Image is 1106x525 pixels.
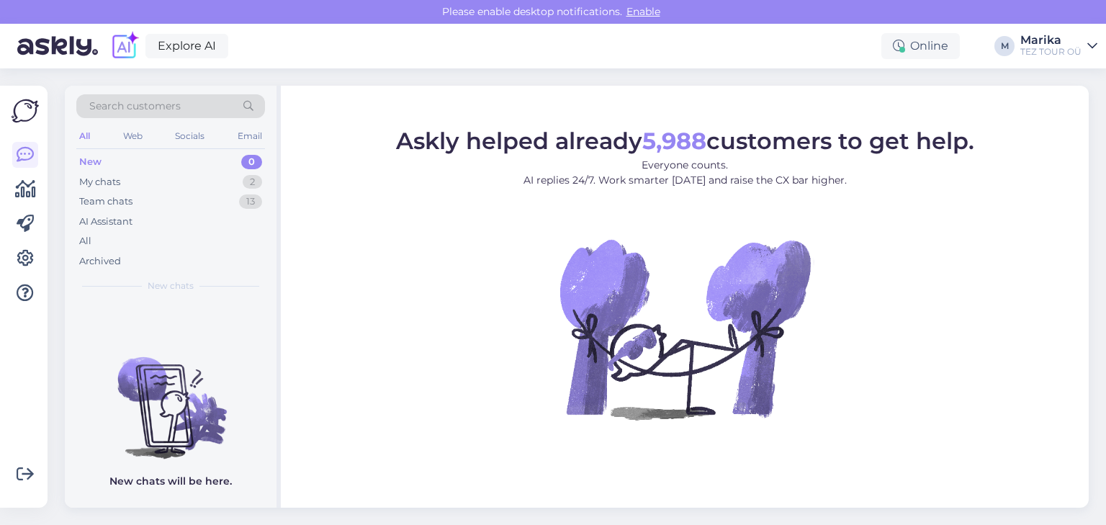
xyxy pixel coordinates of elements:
[994,36,1015,56] div: M
[1020,46,1082,58] div: TEZ TOUR OÜ
[120,127,145,145] div: Web
[109,474,232,489] p: New chats will be here.
[79,155,102,169] div: New
[109,31,140,61] img: explore-ai
[79,254,121,269] div: Archived
[1020,35,1082,46] div: Marika
[396,126,974,154] span: Askly helped already customers to get help.
[79,194,132,209] div: Team chats
[881,33,960,59] div: Online
[1020,35,1097,58] a: MarikaTEZ TOUR OÜ
[555,199,814,458] img: No Chat active
[79,175,120,189] div: My chats
[241,155,262,169] div: 0
[12,97,39,125] img: Askly Logo
[148,279,194,292] span: New chats
[145,34,228,58] a: Explore AI
[76,127,93,145] div: All
[79,234,91,248] div: All
[239,194,262,209] div: 13
[65,331,276,461] img: No chats
[79,215,132,229] div: AI Assistant
[622,5,665,18] span: Enable
[89,99,181,114] span: Search customers
[172,127,207,145] div: Socials
[243,175,262,189] div: 2
[396,157,974,187] p: Everyone counts. AI replies 24/7. Work smarter [DATE] and raise the CX bar higher.
[642,126,706,154] b: 5,988
[235,127,265,145] div: Email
